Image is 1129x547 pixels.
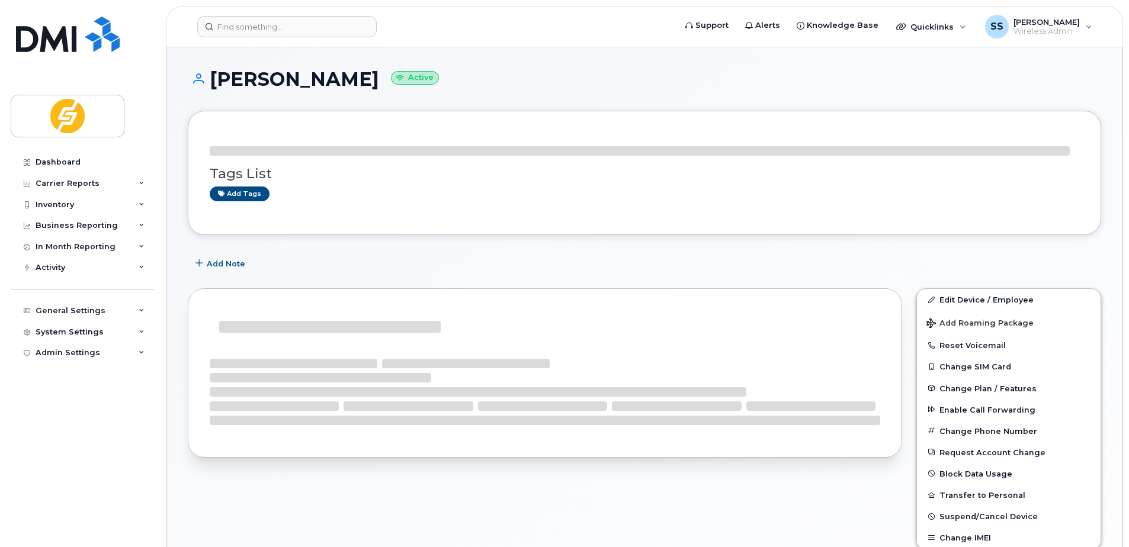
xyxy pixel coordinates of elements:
span: Add Note [207,258,245,269]
span: Suspend/Cancel Device [939,512,1038,521]
button: Change Plan / Features [917,378,1101,399]
a: Edit Device / Employee [917,289,1101,310]
button: Add Roaming Package [917,310,1101,334]
a: Add tags [210,186,270,201]
span: Add Roaming Package [926,318,1034,330]
button: Request Account Change [917,442,1101,463]
button: Suspend/Cancel Device [917,506,1101,527]
small: Active [391,71,439,85]
button: Block Data Usage [917,463,1101,484]
h3: Tags List [210,166,1079,181]
span: Change Plan / Features [939,384,1037,392]
span: Enable Call Forwarding [939,405,1035,414]
button: Reset Voicemail [917,334,1101,356]
button: Add Note [188,253,255,274]
button: Enable Call Forwarding [917,399,1101,420]
button: Transfer to Personal [917,484,1101,506]
button: Change SIM Card [917,356,1101,377]
h1: [PERSON_NAME] [188,69,1101,89]
button: Change Phone Number [917,420,1101,442]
